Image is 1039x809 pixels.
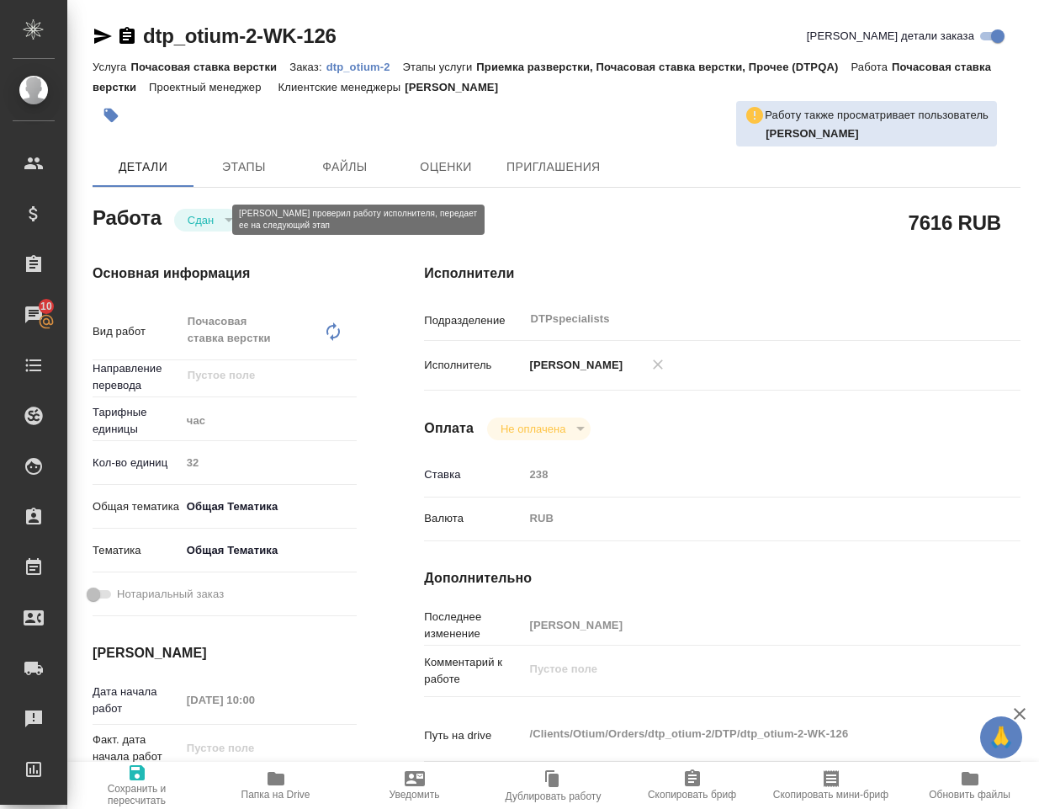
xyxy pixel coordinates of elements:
button: Скопировать ссылку для ЯМессенджера [93,26,113,46]
span: Приглашения [506,157,601,178]
p: Работу также просматривает пользователь [765,107,989,124]
button: Уведомить [345,762,484,809]
p: Тарифные единицы [93,404,181,438]
p: Услуга [93,61,130,73]
p: Заказ: [289,61,326,73]
button: Добавить тэг [93,97,130,134]
p: Факт. дата начала работ [93,732,181,765]
h4: Оплата [424,418,474,439]
h4: Основная информация [93,263,357,284]
button: Обновить файлы [900,762,1039,809]
p: Валюта [424,510,523,527]
button: Сохранить и пересчитать [67,762,206,809]
h4: [PERSON_NAME] [93,643,357,663]
p: [PERSON_NAME] [405,81,511,93]
a: dtp_otium-2 [326,59,403,73]
div: Сдан [174,209,239,232]
p: Исполнитель [424,357,523,374]
p: Кол-во единиц [93,455,181,471]
span: Скопировать мини-бриф [773,789,888,801]
p: Приемка разверстки, Почасовая ставка верстки, Прочее (DTPQA) [476,61,851,73]
b: [PERSON_NAME] [766,127,859,140]
input: Пустое поле [186,365,318,386]
span: Этапы [204,157,284,178]
div: RUB [523,504,970,533]
p: Тематика [93,542,181,559]
h2: Работа [93,201,162,232]
p: Проектный менеджер [149,81,265,93]
div: Общая Тематика [181,536,358,565]
p: Общая тематика [93,498,181,515]
p: Ставка [424,466,523,483]
p: Путь на drive [424,727,523,744]
span: Файлы [305,157,385,178]
input: Пустое поле [523,462,970,487]
h4: Дополнительно [424,568,1020,588]
textarea: /Clients/Оtium/Orders/dtp_otium-2/DTP/dtp_otium-2-WK-126 [523,720,970,748]
h2: 7616 RUB [909,208,1001,237]
span: Уведомить [390,789,440,801]
a: 10 [4,294,63,336]
p: Комментарий к работе [424,654,523,688]
span: Дублировать работу [506,790,602,802]
button: Сдан [183,213,219,227]
input: Пустое поле [181,450,358,475]
input: Пустое поле [181,688,328,712]
p: dtp_otium-2 [326,61,403,73]
span: Скопировать бриф [648,789,736,801]
span: 🙏 [987,720,1015,755]
p: Вид работ [93,323,181,340]
p: [PERSON_NAME] [523,357,623,374]
p: Почасовая ставка верстки [130,61,289,73]
p: Дата начала работ [93,684,181,717]
button: 🙏 [980,716,1022,758]
button: Скопировать ссылку [117,26,137,46]
input: Пустое поле [523,613,970,637]
div: час [181,407,358,435]
h4: Исполнители [424,263,1020,284]
p: Этапы услуги [403,61,477,73]
span: [PERSON_NAME] детали заказа [807,28,974,45]
span: Нотариальный заказ [117,586,224,603]
p: Подразделение [424,312,523,329]
button: Дублировать работу [484,762,623,809]
button: Папка на Drive [206,762,345,809]
p: Semenets Irina [766,125,989,142]
div: Общая Тематика [181,492,358,521]
p: Работа [851,61,892,73]
p: Направление перевода [93,360,181,394]
p: Клиентские менеджеры [278,81,406,93]
input: Пустое поле [181,736,328,760]
span: Сохранить и пересчитать [77,783,196,806]
a: dtp_otium-2-WK-126 [143,24,337,47]
span: Обновить файлы [929,789,1010,801]
span: Детали [103,157,183,178]
span: 10 [30,298,62,315]
button: Скопировать бриф [623,762,761,809]
span: Оценки [406,157,486,178]
span: Папка на Drive [241,789,310,801]
div: Сдан [487,418,591,440]
button: Не оплачена [496,422,570,436]
p: Последнее изменение [424,609,523,642]
button: Скопировать мини-бриф [761,762,900,809]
